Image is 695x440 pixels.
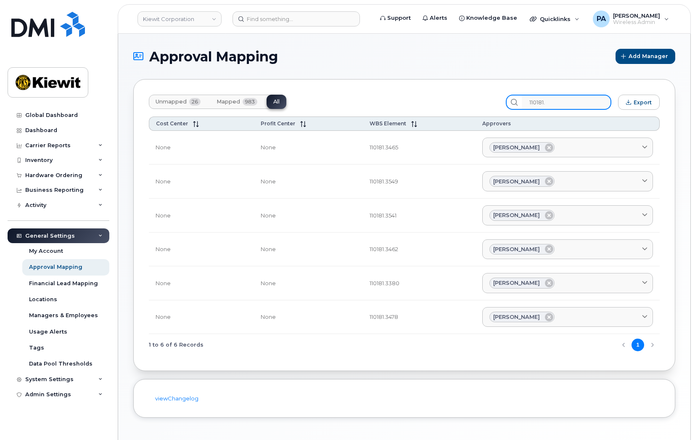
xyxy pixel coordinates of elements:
[243,98,257,106] span: 983
[370,120,406,127] span: WBS Element
[482,205,653,225] a: [PERSON_NAME]
[618,95,660,110] button: Export
[634,99,652,106] span: Export
[493,313,540,321] span: [PERSON_NAME]
[363,131,476,165] td: 110181.3465
[482,239,653,260] a: [PERSON_NAME]
[254,199,363,233] td: None
[261,120,295,127] span: Profit Center
[363,233,476,267] td: 110181.3462
[616,49,675,64] button: Add Manager
[149,339,203,351] span: 1 to 6 of 6 Records
[254,300,363,334] td: None
[217,98,240,105] span: Mapped
[155,395,198,402] a: viewChangelog
[254,266,363,300] td: None
[363,199,476,233] td: 110181.3541
[482,171,653,191] a: [PERSON_NAME]
[149,266,254,300] td: None
[482,120,511,127] span: Approvers
[363,300,476,334] td: 110181.3478
[493,279,540,287] span: [PERSON_NAME]
[254,131,363,165] td: None
[629,52,668,60] span: Add Manager
[482,307,653,327] a: [PERSON_NAME]
[482,273,653,293] a: [PERSON_NAME]
[149,49,278,64] span: Approval Mapping
[493,143,540,151] span: [PERSON_NAME]
[149,199,254,233] td: None
[493,211,540,219] span: [PERSON_NAME]
[189,98,201,106] span: 26
[493,178,540,186] span: [PERSON_NAME]
[363,164,476,199] td: 110181.3549
[149,131,254,165] td: None
[522,95,611,110] input: Search...
[254,233,363,267] td: None
[149,164,254,199] td: None
[482,138,653,158] a: [PERSON_NAME]
[363,266,476,300] td: 110181.3380
[493,245,540,253] span: [PERSON_NAME]
[156,120,188,127] span: Cost Center
[254,164,363,199] td: None
[149,233,254,267] td: None
[149,300,254,334] td: None
[658,403,689,434] iframe: Messenger Launcher
[156,98,187,105] span: Unmapped
[632,339,644,351] button: Page 1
